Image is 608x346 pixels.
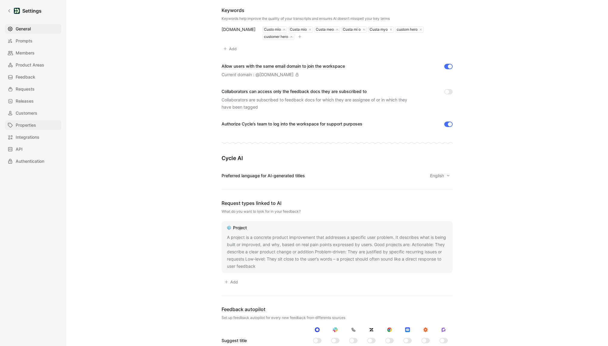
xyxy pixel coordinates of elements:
[16,49,35,57] span: Members
[222,120,362,128] div: Authorize Cycle’s team to log into the workspace for support purposes
[16,110,37,117] span: Customers
[222,315,453,320] div: Set up feedback autopilot for every new feedback from differents sources
[233,224,247,231] div: Project
[222,63,345,70] div: Allow users with the same email domain to join the workspace
[5,144,61,154] a: API
[16,61,44,69] span: Product Areas
[5,60,61,70] a: Product Areas
[222,199,453,207] div: Request types linked to AI
[259,71,293,78] div: [DOMAIN_NAME]
[222,45,239,53] button: Add
[222,337,247,344] div: Suggest title
[5,108,61,118] a: Customers
[16,122,36,129] span: Properties
[368,27,388,32] div: Custa myo
[5,48,61,58] a: Members
[16,25,31,32] span: General
[5,84,61,94] a: Requests
[16,146,23,153] span: API
[5,132,61,142] a: Integrations
[222,71,299,78] div: Current domain : @
[222,278,240,286] button: Add
[5,24,61,34] a: General
[222,209,453,214] div: What do you want to look for in your feedback?
[16,158,44,165] span: Authentication
[222,96,414,111] div: Collaborators are subscribed to feedback docs for which they are assignee of or in which they hav...
[5,36,61,46] a: Prompts
[396,27,417,32] div: custom hero
[342,27,361,32] div: Custa mi o
[263,34,288,39] div: customer hero
[227,234,447,270] div: A project is a concrete product improvement that addresses a specific user problem. It describes ...
[16,134,39,141] span: Integrations
[5,72,61,82] a: Feedback
[222,88,414,95] div: Collaborators can access only the feedback docs they are subscribed to
[430,172,445,179] span: English
[222,306,453,313] div: Feedback autopilot
[263,27,281,32] div: Custo mio
[222,172,305,179] div: Preferred language for AI-generated titles
[289,27,307,32] div: Custa mio
[315,27,334,32] div: Custa meo
[222,26,255,33] div: [DOMAIN_NAME]
[227,226,231,230] img: 💠
[5,156,61,166] a: Authentication
[16,85,35,93] span: Requests
[16,97,34,105] span: Releases
[5,120,61,130] a: Properties
[5,96,61,106] a: Releases
[5,5,44,17] a: Settings
[222,7,390,14] div: Keywords
[226,224,248,231] a: 💠Project
[22,7,42,14] h1: Settings
[222,155,453,162] h2: Cycle AI
[427,171,453,180] button: English
[16,37,33,45] span: Prompts
[16,73,35,81] span: Feedback
[222,16,390,21] div: Keywords help improve the quality of your transcripts and ensures AI doesn’t misspell your key terms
